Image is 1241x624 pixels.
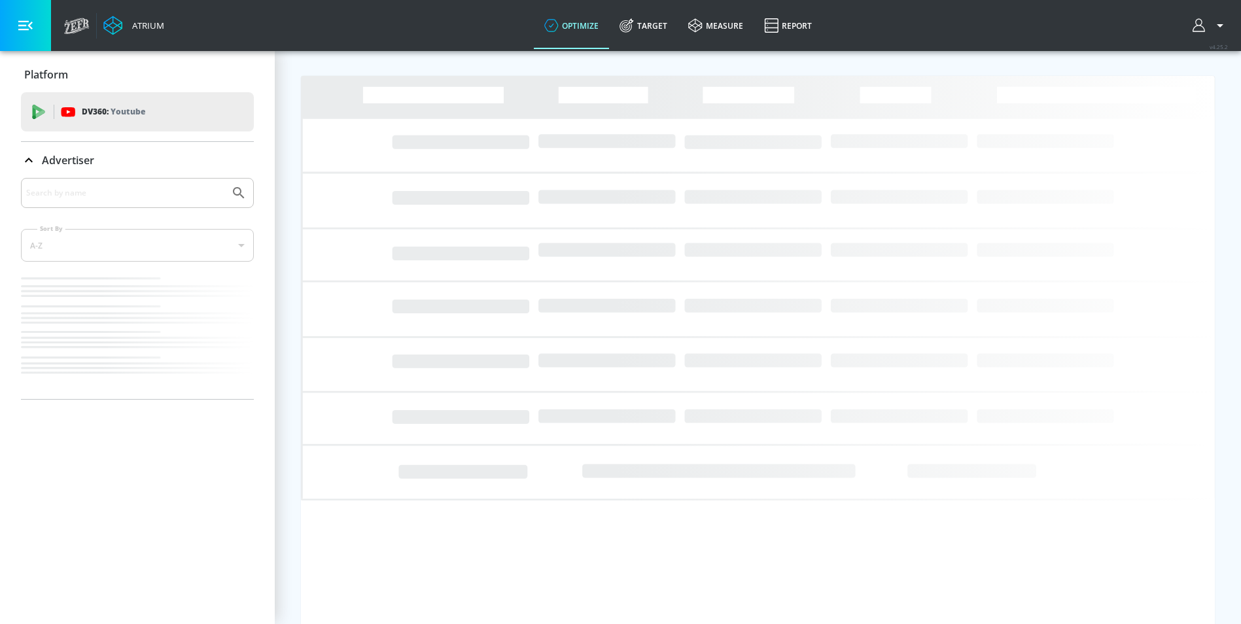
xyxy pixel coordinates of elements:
[534,2,609,49] a: optimize
[26,184,224,201] input: Search by name
[37,224,65,233] label: Sort By
[21,142,254,179] div: Advertiser
[21,229,254,262] div: A-Z
[21,56,254,93] div: Platform
[609,2,678,49] a: Target
[21,92,254,131] div: DV360: Youtube
[24,67,68,82] p: Platform
[21,272,254,399] nav: list of Advertiser
[1210,43,1228,50] span: v 4.25.2
[82,105,145,119] p: DV360:
[754,2,822,49] a: Report
[21,178,254,399] div: Advertiser
[127,20,164,31] div: Atrium
[678,2,754,49] a: measure
[103,16,164,35] a: Atrium
[42,153,94,167] p: Advertiser
[111,105,145,118] p: Youtube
